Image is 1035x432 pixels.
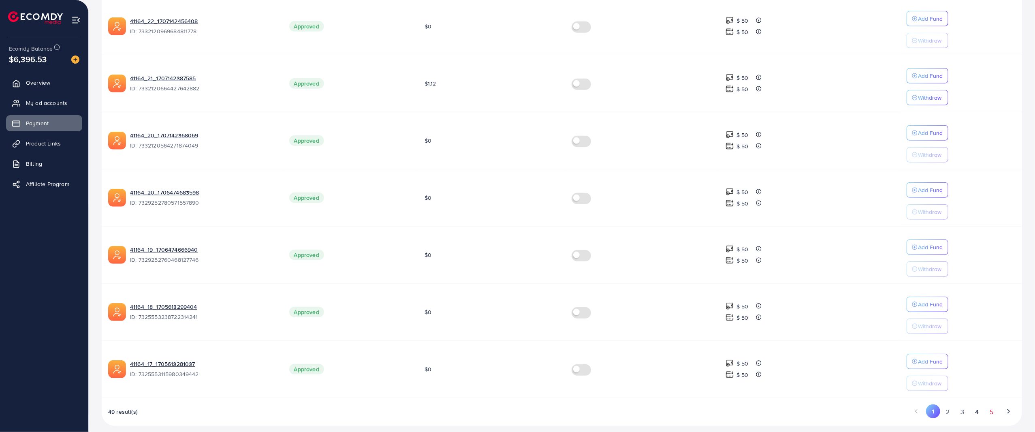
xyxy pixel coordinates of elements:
[130,256,276,264] span: ID: 7329252760468127746
[726,16,734,25] img: top-up amount
[918,299,943,309] p: Add Fund
[425,137,431,145] span: $0
[909,404,1016,419] ul: Pagination
[26,79,50,87] span: Overview
[289,364,324,374] span: Approved
[736,256,749,265] p: $ 50
[907,11,948,26] button: Add Fund
[130,360,276,368] a: 41164_17_1705613281037
[726,199,734,207] img: top-up amount
[289,21,324,32] span: Approved
[736,141,749,151] p: $ 50
[736,187,749,197] p: $ 50
[907,240,948,255] button: Add Fund
[736,302,749,311] p: $ 50
[726,142,734,150] img: top-up amount
[970,404,984,419] button: Go to page 4
[130,74,276,93] div: <span class='underline'>41164_21_1707142387585</span></br>7332120664427642882
[130,131,276,150] div: <span class='underline'>41164_20_1707142368069</span></br>7332120564271874049
[736,130,749,140] p: $ 50
[736,16,749,26] p: $ 50
[130,313,276,321] span: ID: 7325553238722314241
[736,359,749,368] p: $ 50
[918,150,942,160] p: Withdraw
[918,93,942,103] p: Withdraw
[130,246,276,264] div: <span class='underline'>41164_19_1706474666940</span></br>7329252760468127746
[918,242,943,252] p: Add Fund
[726,130,734,139] img: top-up amount
[108,75,126,92] img: ic-ads-acc.e4c84228.svg
[940,404,955,419] button: Go to page 2
[26,99,67,107] span: My ad accounts
[736,199,749,208] p: $ 50
[130,27,276,35] span: ID: 7332120969684811778
[289,135,324,146] span: Approved
[6,176,82,192] a: Affiliate Program
[108,408,138,416] span: 49 result(s)
[726,313,734,322] img: top-up amount
[6,115,82,131] a: Payment
[907,68,948,83] button: Add Fund
[918,357,943,366] p: Add Fund
[26,119,49,127] span: Payment
[918,14,943,24] p: Add Fund
[918,36,942,45] p: Withdraw
[108,303,126,321] img: ic-ads-acc.e4c84228.svg
[907,125,948,141] button: Add Fund
[108,360,126,378] img: ic-ads-acc.e4c84228.svg
[108,246,126,264] img: ic-ads-acc.e4c84228.svg
[726,73,734,82] img: top-up amount
[130,188,276,197] a: 41164_20_1706474683598
[907,33,948,48] button: Withdraw
[108,189,126,207] img: ic-ads-acc.e4c84228.svg
[26,139,61,148] span: Product Links
[726,302,734,310] img: top-up amount
[26,180,69,188] span: Affiliate Program
[425,194,431,202] span: $0
[907,204,948,220] button: Withdraw
[71,15,81,25] img: menu
[425,22,431,30] span: $0
[130,17,276,36] div: <span class='underline'>41164_22_1707142456408</span></br>7332120969684811778
[955,404,970,419] button: Go to page 3
[736,84,749,94] p: $ 50
[8,11,63,24] img: logo
[9,53,47,65] span: $6,396.53
[918,264,942,274] p: Withdraw
[71,56,79,64] img: image
[907,319,948,334] button: Withdraw
[926,404,940,418] button: Go to page 1
[289,192,324,203] span: Approved
[726,28,734,36] img: top-up amount
[26,160,42,168] span: Billing
[907,182,948,198] button: Add Fund
[918,207,942,217] p: Withdraw
[918,128,943,138] p: Add Fund
[907,147,948,163] button: Withdraw
[289,250,324,260] span: Approved
[736,370,749,380] p: $ 50
[907,354,948,369] button: Add Fund
[425,79,436,88] span: $1.12
[130,17,276,25] a: 41164_22_1707142456408
[918,71,943,81] p: Add Fund
[726,359,734,368] img: top-up amount
[726,245,734,253] img: top-up amount
[6,95,82,111] a: My ad accounts
[726,370,734,379] img: top-up amount
[918,185,943,195] p: Add Fund
[907,90,948,105] button: Withdraw
[736,27,749,37] p: $ 50
[130,370,276,378] span: ID: 7325553115980349442
[726,188,734,196] img: top-up amount
[425,308,431,316] span: $0
[130,199,276,207] span: ID: 7329252780571557890
[130,303,276,321] div: <span class='underline'>41164_18_1705613299404</span></br>7325553238722314241
[130,360,276,379] div: <span class='underline'>41164_17_1705613281037</span></br>7325553115980349442
[907,261,948,277] button: Withdraw
[918,379,942,388] p: Withdraw
[108,17,126,35] img: ic-ads-acc.e4c84228.svg
[984,404,999,419] button: Go to page 5
[130,246,276,254] a: 41164_19_1706474666940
